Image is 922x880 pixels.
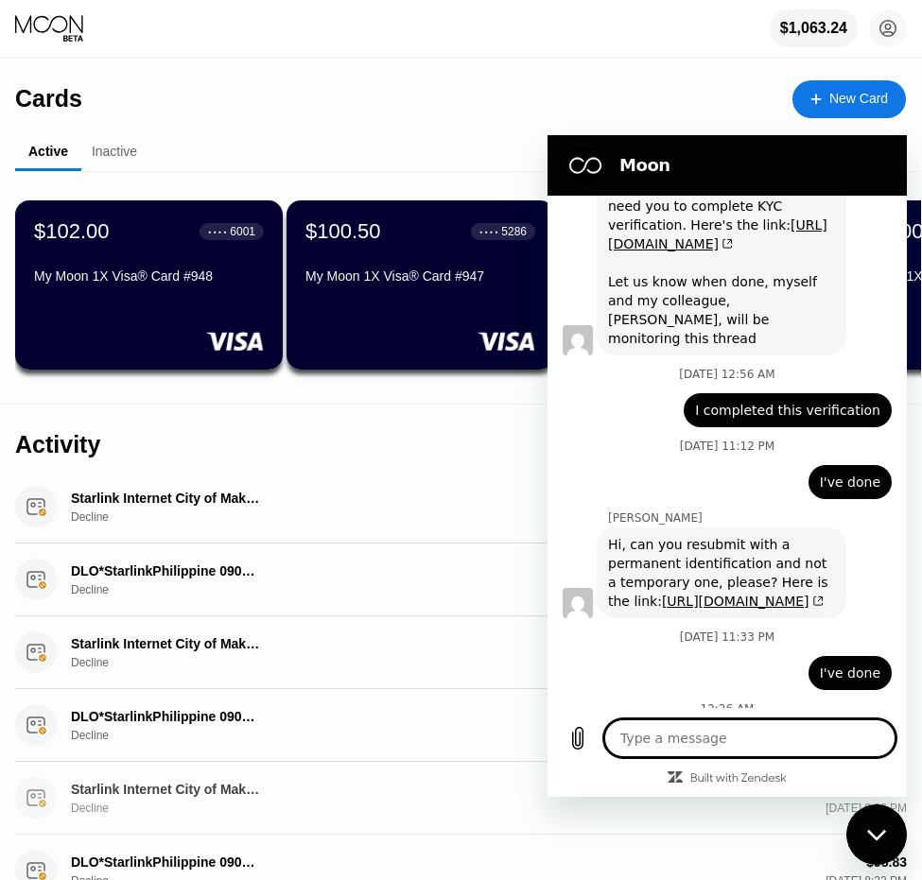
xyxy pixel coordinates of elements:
div: 5286 [501,225,527,238]
div: Decline [71,583,165,596]
div: Decline [71,729,165,742]
iframe: Messaging window [548,135,907,797]
iframe: Button to launch messaging window, conversation in progress [846,804,907,865]
div: Active [28,144,68,159]
div: $1,063.24 [780,20,847,37]
div: Starlink Internet City of MakatPH [71,491,260,506]
div: $100.50● ● ● ●5286My Moon 1X Visa® Card #947 [287,200,554,370]
div: Decline [71,656,165,669]
div: Starlink Internet City of MakatPHDecline$97.82[DATE] 10:01 AM [15,471,907,544]
div: 6001 [230,225,255,238]
div: Starlink Internet City of MakatPH [71,636,260,651]
div: [DATE] 8:32 PM [826,802,907,815]
div: New Card [829,91,888,107]
div: DLO*StarlinkPhilippine 090000000 PH [71,854,260,870]
div: New Card [792,80,906,118]
div: DLO*StarlinkPhilippine 090000000 PHDecline$97.82[DATE] 10:01 AM [15,544,907,616]
div: Inactive [92,144,137,159]
div: My Moon 1X Visa® Card #948 [34,268,264,284]
div: Starlink Internet City of MakatPHDecline$98.83[DATE] 8:34 PM [15,616,907,689]
div: $102.00● ● ● ●6001My Moon 1X Visa® Card #948 [15,200,283,370]
div: DLO*StarlinkPhilippine 090000000 PHDecline$98.83[DATE] 8:34 PM [15,689,907,762]
div: Decline [71,802,165,815]
div: My Moon 1X Visa® Card #947 [305,268,535,284]
div: DLO*StarlinkPhilippine 090000000 PH [71,709,260,724]
div: Cards [15,85,82,112]
div: Decline [71,510,165,524]
div: Starlink Internet City of MakatPH [71,782,260,797]
div: $100.50 [305,219,381,244]
div: Activity [15,431,100,458]
div: DLO*StarlinkPhilippine 090000000 PH [71,563,260,578]
div: $1,063.24 [770,9,858,47]
div: $102.00 [34,219,110,244]
div: ● ● ● ● [208,229,227,234]
div: ● ● ● ● [479,229,498,234]
div: Starlink Internet City of MakatPHDecline$98.83[DATE] 8:32 PM [15,762,907,835]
